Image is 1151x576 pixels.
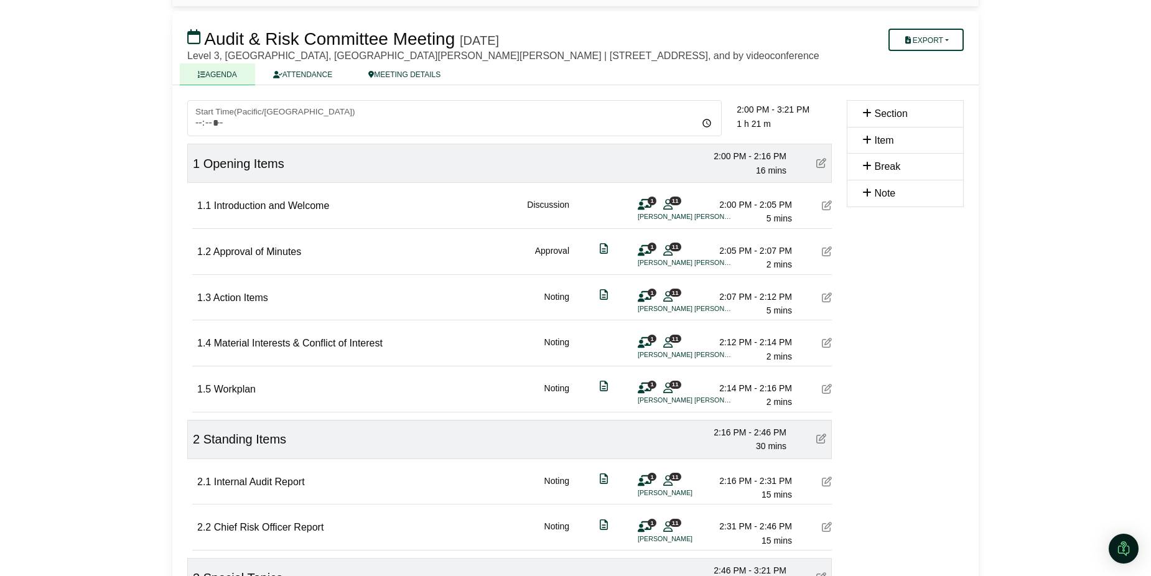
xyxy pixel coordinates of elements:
[648,243,656,251] span: 1
[874,108,907,119] span: Section
[535,244,569,272] div: Approval
[197,246,211,257] span: 1.2
[193,432,200,446] span: 2
[669,473,681,481] span: 11
[762,490,792,499] span: 15 mins
[214,338,383,348] span: Material Interests & Conflict of Interest
[638,350,731,360] li: [PERSON_NAME] [PERSON_NAME]
[767,259,792,269] span: 2 mins
[203,432,286,446] span: Standing Items
[648,197,656,205] span: 1
[705,519,792,533] div: 2:31 PM - 2:46 PM
[638,534,731,544] li: [PERSON_NAME]
[874,135,893,146] span: Item
[699,425,786,439] div: 2:16 PM - 2:46 PM
[197,384,211,394] span: 1.5
[648,519,656,527] span: 1
[699,149,786,163] div: 2:00 PM - 2:16 PM
[544,381,569,409] div: Noting
[193,157,200,170] span: 1
[544,290,569,318] div: Noting
[756,441,786,451] span: 30 mins
[638,211,731,222] li: [PERSON_NAME] [PERSON_NAME]
[527,198,569,226] div: Discussion
[638,304,731,314] li: [PERSON_NAME] [PERSON_NAME]
[737,119,770,129] span: 1 h 21 m
[762,536,792,546] span: 15 mins
[460,33,499,48] div: [DATE]
[544,519,569,547] div: Noting
[648,381,656,389] span: 1
[767,213,792,223] span: 5 mins
[638,395,731,406] li: [PERSON_NAME] [PERSON_NAME]
[187,50,819,61] span: Level 3, [GEOGRAPHIC_DATA], [GEOGRAPHIC_DATA][PERSON_NAME][PERSON_NAME] | [STREET_ADDRESS], and b...
[874,161,900,172] span: Break
[669,335,681,343] span: 11
[180,63,255,85] a: AGENDA
[213,246,301,257] span: Approval of Minutes
[767,351,792,361] span: 2 mins
[705,244,792,258] div: 2:05 PM - 2:07 PM
[669,381,681,389] span: 11
[350,63,459,85] a: MEETING DETAILS
[544,335,569,363] div: Noting
[197,338,211,348] span: 1.4
[214,476,305,487] span: Internal Audit Report
[705,335,792,349] div: 2:12 PM - 2:14 PM
[648,335,656,343] span: 1
[544,474,569,502] div: Noting
[1109,534,1139,564] div: Open Intercom Messenger
[669,289,681,297] span: 11
[648,473,656,481] span: 1
[767,397,792,407] span: 2 mins
[705,290,792,304] div: 2:07 PM - 2:12 PM
[203,157,284,170] span: Opening Items
[204,29,455,49] span: Audit & Risk Committee Meeting
[197,292,211,303] span: 1.3
[669,243,681,251] span: 11
[669,519,681,527] span: 11
[213,292,268,303] span: Action Items
[197,476,211,487] span: 2.1
[888,29,964,51] button: Export
[767,305,792,315] span: 5 mins
[705,381,792,395] div: 2:14 PM - 2:16 PM
[214,200,330,211] span: Introduction and Welcome
[214,384,256,394] span: Workplan
[197,200,211,211] span: 1.1
[255,63,350,85] a: ATTENDANCE
[737,103,832,116] div: 2:00 PM - 3:21 PM
[214,522,324,532] span: Chief Risk Officer Report
[874,188,895,198] span: Note
[705,198,792,211] div: 2:00 PM - 2:05 PM
[197,522,211,532] span: 2.2
[756,165,786,175] span: 16 mins
[648,289,656,297] span: 1
[638,258,731,268] li: [PERSON_NAME] [PERSON_NAME]
[669,197,681,205] span: 11
[705,474,792,488] div: 2:16 PM - 2:31 PM
[638,488,731,498] li: [PERSON_NAME]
